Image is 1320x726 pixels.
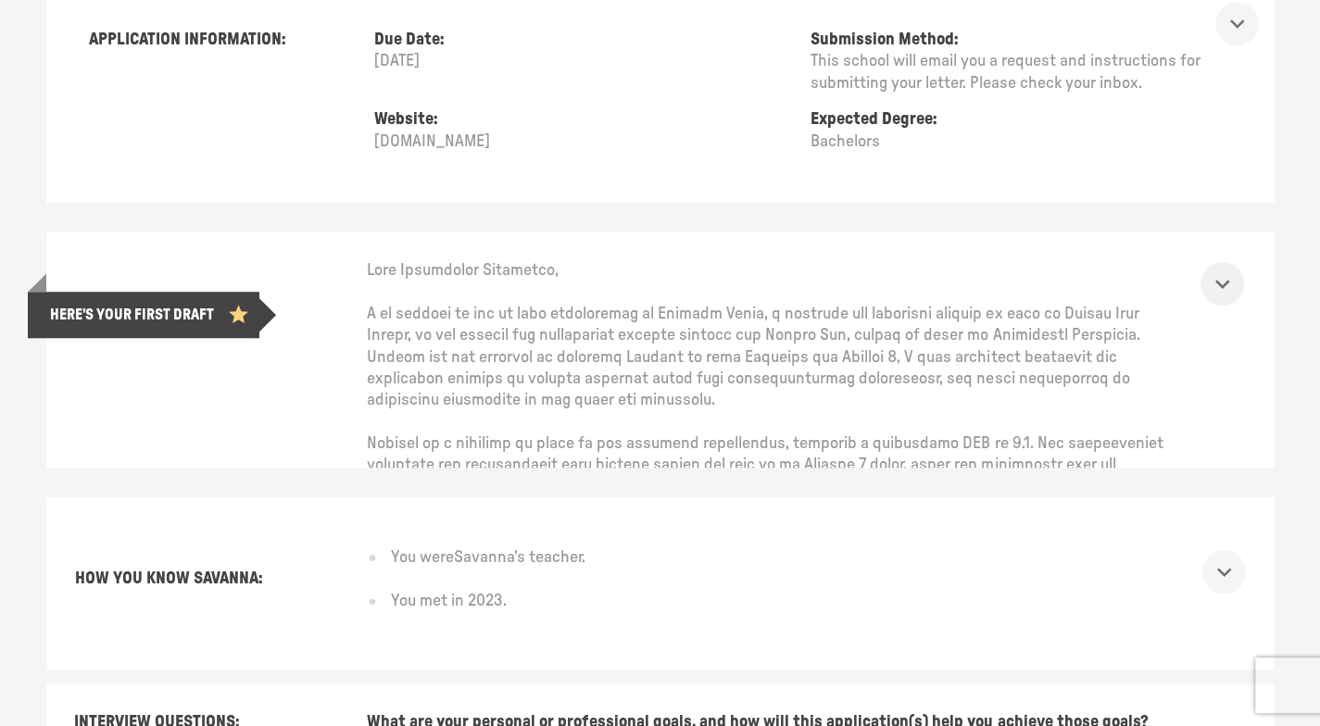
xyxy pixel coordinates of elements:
[811,131,1231,153] p: Bachelors
[811,109,1231,131] p: Expected Degree:
[374,131,795,153] p: [DOMAIN_NAME]
[374,51,795,72] p: [DATE]
[811,30,1231,51] p: Submission Method:
[89,30,285,51] p: APPLICATION INFORMATION:
[1202,550,1246,594] button: show more
[391,591,507,612] p: You met in 2023 .
[1215,2,1259,45] button: show more
[374,30,795,51] p: Due Date:
[374,109,795,131] p: Website:
[391,547,585,569] p: You were Savanna 's teacher .
[50,306,214,325] p: HERE'S YOUR FIRST DRAFT
[75,569,262,590] p: HOW YOU KNOW SAVANNA:
[811,51,1231,94] p: This school will email you a request and instructions for submitting your letter. Please check yo...
[1201,262,1244,306] button: show more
